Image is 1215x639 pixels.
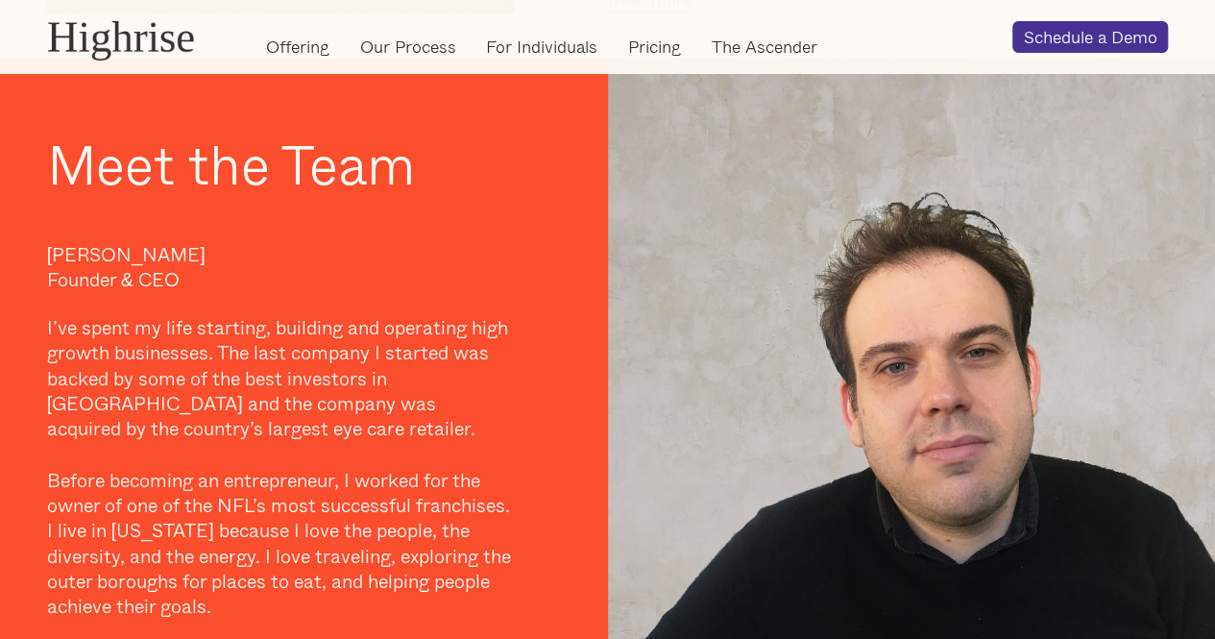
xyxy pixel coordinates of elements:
a: Schedule a Demo [1012,21,1169,54]
h2: Meet the Team [47,135,515,194]
a: For Individuals [486,36,597,58]
div: Highrise [47,13,195,61]
a: Our Process [359,36,455,58]
p: [PERSON_NAME] Founder & CEO [47,242,515,293]
a: Highrise [47,8,232,67]
a: The Ascender [711,36,816,58]
a: Pricing [628,36,681,58]
a: Offering [266,36,329,58]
